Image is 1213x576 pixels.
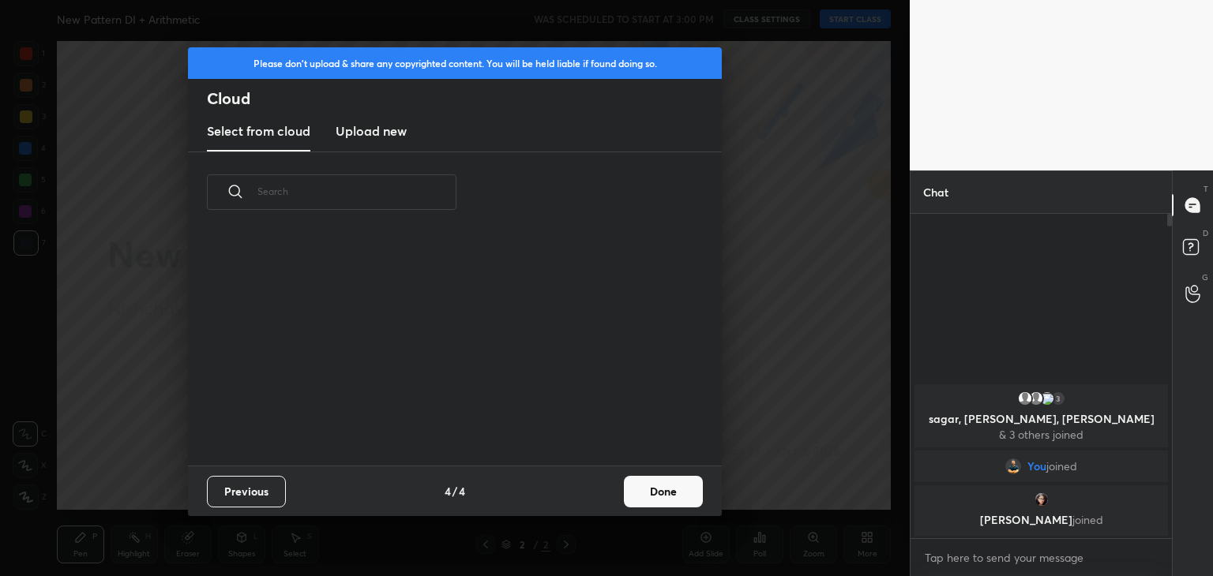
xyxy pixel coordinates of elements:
[1203,227,1208,239] p: D
[924,413,1159,425] p: sagar, [PERSON_NAME], [PERSON_NAME]
[336,122,407,140] h3: Upload new
[911,381,1172,539] div: grid
[1039,391,1055,406] img: 3
[624,476,703,507] button: Done
[257,158,456,225] input: Search
[207,476,286,507] button: Previous
[1028,391,1044,406] img: default.png
[1005,458,1021,474] img: d84243986e354267bcc07dcb7018cb26.file
[207,88,722,109] h2: Cloud
[188,47,722,79] div: Please don't upload & share any copyrighted content. You will be held liable if found doing so.
[1204,183,1208,195] p: T
[1050,391,1066,406] div: 3
[1027,460,1046,473] span: You
[1034,492,1050,507] img: 91e40f4683b04db1b45bd27ff1b5050a.64386416_3
[1046,460,1077,473] span: joined
[1017,391,1033,406] img: default.png
[924,428,1159,441] p: & 3 others joined
[188,228,703,466] div: grid
[445,483,451,499] h4: 4
[459,483,465,499] h4: 4
[1072,512,1103,527] span: joined
[924,514,1159,526] p: [PERSON_NAME]
[911,171,961,213] p: Chat
[1202,271,1208,283] p: G
[453,483,457,499] h4: /
[207,122,310,140] h3: Select from cloud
